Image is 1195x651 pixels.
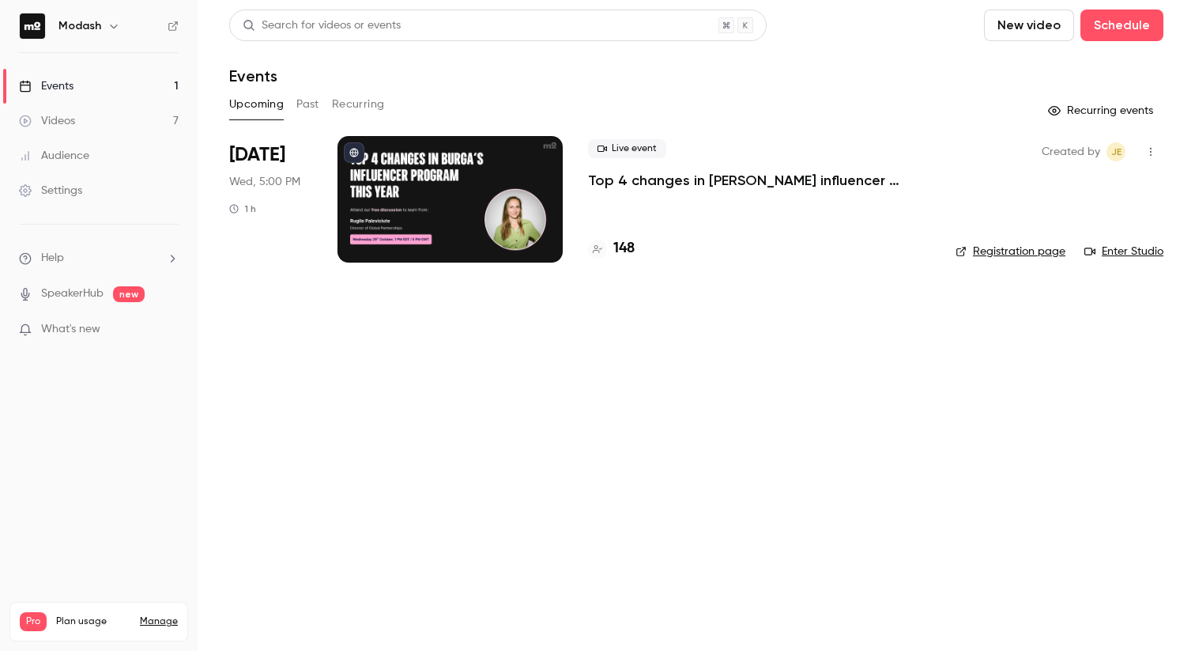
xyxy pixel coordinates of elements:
[19,250,179,267] li: help-dropdown-opener
[229,136,312,263] div: Oct 29 Wed, 5:00 PM (Europe/London)
[41,286,104,302] a: SpeakerHub
[41,250,64,267] span: Help
[58,18,101,34] h6: Modash
[20,13,45,39] img: Modash
[588,139,666,158] span: Live event
[113,286,145,302] span: new
[19,113,75,129] div: Videos
[1084,244,1163,259] a: Enter Studio
[332,92,385,117] button: Recurring
[243,17,401,34] div: Search for videos or events
[229,174,300,190] span: Wed, 5:00 PM
[229,202,256,215] div: 1 h
[296,92,319,117] button: Past
[229,142,285,168] span: [DATE]
[1042,142,1100,161] span: Created by
[956,244,1065,259] a: Registration page
[984,9,1074,41] button: New video
[1106,142,1125,161] span: Jack Eaton
[1041,98,1163,123] button: Recurring events
[41,321,100,338] span: What's new
[56,615,130,628] span: Plan usage
[229,92,284,117] button: Upcoming
[160,323,179,337] iframe: Noticeable Trigger
[588,171,930,190] a: Top 4 changes in [PERSON_NAME] influencer program this year
[1080,9,1163,41] button: Schedule
[1111,142,1121,161] span: JE
[19,183,82,199] div: Settings
[19,78,74,94] div: Events
[20,612,47,631] span: Pro
[140,615,178,628] a: Manage
[588,238,635,259] a: 148
[229,66,277,85] h1: Events
[613,238,635,259] h4: 148
[19,148,89,164] div: Audience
